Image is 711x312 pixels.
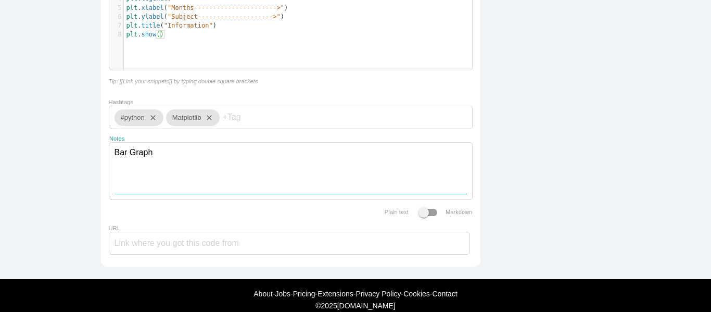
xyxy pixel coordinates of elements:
[201,109,213,126] i: close
[275,290,291,298] a: Jobs
[110,302,601,310] div: © [DOMAIN_NAME]
[168,4,284,11] span: "Months---------------------->"
[126,4,138,11] span: plt
[293,290,315,298] a: Pricing
[109,99,133,105] label: Hashtags
[145,109,157,126] i: close
[385,209,473,215] label: Plain text Markdown
[126,22,217,29] span: . ( )
[126,31,138,38] span: plt
[141,13,163,20] span: ylabel
[318,290,353,298] a: Extensions
[164,22,213,29] span: "Information"
[126,22,138,29] span: plt
[432,290,457,298] a: Contact
[166,109,220,126] div: Matplotlib
[126,31,164,38] span: .
[253,290,273,298] a: About
[115,109,163,126] div: #python
[222,106,285,128] input: +Tag
[141,22,160,29] span: title
[109,232,469,255] input: Link where you got this code from
[126,13,138,20] span: plt
[109,4,123,13] div: 5
[160,31,164,38] span: )
[168,13,281,20] span: "Subject-------------------->"
[109,30,123,39] div: 8
[141,31,156,38] span: show
[109,225,120,231] label: URL
[141,4,163,11] span: xlabel
[109,78,258,84] i: Tip: [[Link your snippets]] by typing double square brackets
[109,13,123,21] div: 6
[321,302,337,310] span: 2025
[5,290,706,298] div: - - - - - -
[355,290,401,298] a: Privacy Policy
[126,13,285,20] span: . ( )
[403,290,430,298] a: Cookies
[109,135,124,142] label: Notes
[156,31,160,38] span: (
[126,4,288,11] span: . ( )
[109,21,123,30] div: 7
